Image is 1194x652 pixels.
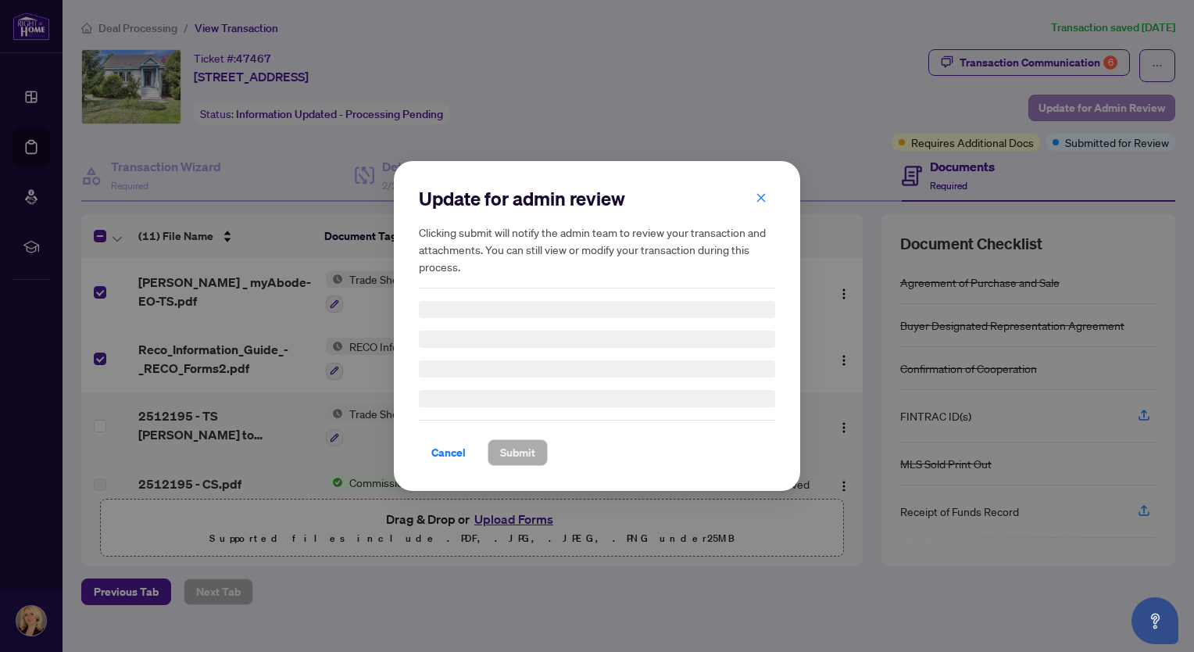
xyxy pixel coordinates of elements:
[431,440,466,465] span: Cancel
[419,439,478,466] button: Cancel
[419,186,775,211] h2: Update for admin review
[419,224,775,275] h5: Clicking submit will notify the admin team to review your transaction and attachments. You can st...
[756,192,767,203] span: close
[1131,597,1178,644] button: Open asap
[488,439,548,466] button: Submit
